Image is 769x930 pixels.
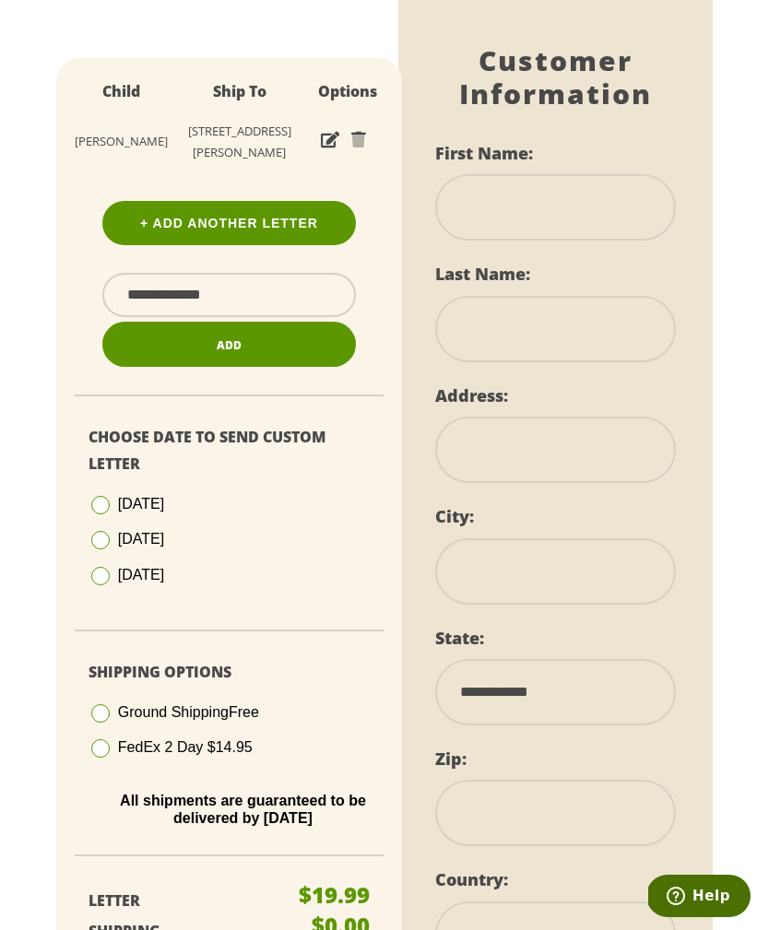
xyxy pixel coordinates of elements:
[118,704,259,720] span: Ground Shipping
[435,868,508,890] label: Country:
[102,793,384,827] p: All shipments are guaranteed to be delivered by [DATE]
[217,337,242,353] span: Add
[89,659,370,686] p: Shipping Options
[299,884,370,906] p: $19.99
[89,888,318,914] p: Letter
[168,72,312,112] th: Ship To
[89,424,370,477] p: Choose Date To Send Custom Letter
[118,567,164,583] span: [DATE]
[435,263,530,285] label: Last Name:
[168,112,312,173] td: [STREET_ADDRESS][PERSON_NAME]
[435,748,467,770] label: Zip:
[435,627,484,649] label: State:
[312,72,384,112] th: Options
[435,44,676,111] h1: Customer Information
[435,142,533,164] label: First Name:
[118,739,253,755] span: FedEx 2 Day $14.95
[648,875,751,921] iframe: Opens a widget where you can find more information
[75,112,168,173] td: [PERSON_NAME]
[435,505,474,527] label: City:
[118,531,164,547] span: [DATE]
[75,72,168,112] th: Child
[102,201,356,245] a: + Add Another Letter
[118,496,164,512] span: [DATE]
[102,322,356,367] button: Add
[435,384,508,406] label: Address:
[229,704,259,720] span: Free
